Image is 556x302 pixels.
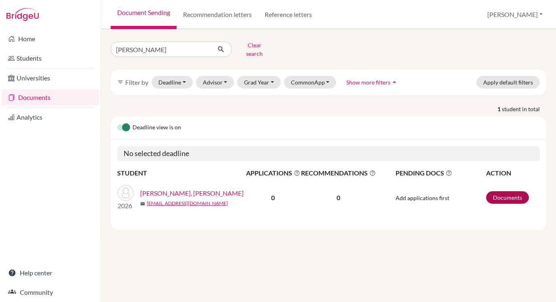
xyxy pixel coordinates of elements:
button: CommonApp [284,76,337,89]
span: APPLICATIONS [246,168,300,178]
button: Grad Year [237,76,281,89]
p: 2026 [118,201,134,211]
span: Show more filters [346,79,390,86]
a: [PERSON_NAME], [PERSON_NAME] [140,188,244,198]
span: PENDING DOCS [396,168,485,178]
a: Help center [2,265,99,281]
a: Home [2,31,99,47]
strong: 1 [497,105,502,113]
span: Filter by [125,78,148,86]
a: Documents [2,89,99,106]
th: ACTION [486,168,540,178]
input: Find student by name... [111,42,211,57]
button: Apply default filters [476,76,540,89]
a: Community [2,284,99,300]
span: Add applications first [396,194,449,201]
button: Show more filtersarrow_drop_up [339,76,405,89]
i: arrow_drop_up [390,78,398,86]
a: Documents [486,191,529,204]
a: [EMAIL_ADDRESS][DOMAIN_NAME] [147,200,228,207]
b: 0 [271,194,275,201]
h5: No selected deadline [117,146,540,161]
img: Bridge-U [6,8,39,21]
a: Universities [2,70,99,86]
img: Morris, Jackson [118,185,134,201]
i: filter_list [117,79,124,85]
th: STUDENT [117,168,246,178]
span: student in total [502,105,546,113]
button: [PERSON_NAME] [484,7,546,22]
span: mail [140,201,145,206]
p: 0 [301,193,376,203]
button: Deadline [152,76,193,89]
span: RECOMMENDATIONS [301,168,376,178]
a: Students [2,50,99,66]
button: Clear search [232,39,277,60]
a: Analytics [2,109,99,125]
span: Deadline view is on [133,123,181,133]
button: Advisor [196,76,234,89]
